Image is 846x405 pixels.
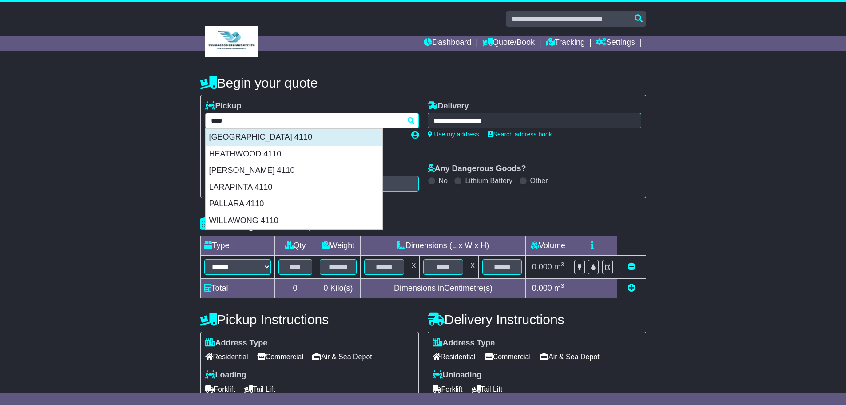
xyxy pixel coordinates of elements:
span: Residential [433,350,476,364]
td: Qty [274,236,316,255]
div: [GEOGRAPHIC_DATA] 4110 [206,129,382,146]
td: Volume [526,236,570,255]
a: Use my address [428,131,479,138]
h4: Package details | [200,216,312,231]
label: Unloading [433,370,482,380]
h4: Pickup Instructions [200,312,419,327]
td: x [467,255,478,278]
span: Air & Sea Depot [312,350,372,364]
sup: 3 [561,261,564,268]
span: Tail Lift [472,382,503,396]
span: 0.000 [532,262,552,271]
label: No [439,176,448,185]
label: Pickup [205,101,242,111]
span: Tail Lift [244,382,275,396]
a: Quote/Book [482,36,535,51]
span: m [554,284,564,293]
span: m [554,262,564,271]
h4: Begin your quote [200,76,646,90]
a: Settings [596,36,635,51]
a: Search address book [488,131,552,138]
a: Dashboard [424,36,471,51]
span: Air & Sea Depot [540,350,600,364]
td: 0 [274,278,316,298]
span: Commercial [257,350,303,364]
td: Kilo(s) [316,278,361,298]
label: Any Dangerous Goods? [428,164,526,174]
h4: Delivery Instructions [428,312,646,327]
a: Tracking [546,36,585,51]
td: Dimensions in Centimetre(s) [361,278,526,298]
a: Remove this item [628,262,635,271]
span: Commercial [485,350,531,364]
div: LARAPINTA 4110 [206,179,382,196]
label: Address Type [205,338,268,348]
td: Type [200,236,274,255]
label: Loading [205,370,246,380]
span: 0.000 [532,284,552,293]
span: Forklift [433,382,463,396]
sup: 3 [561,282,564,289]
td: x [408,255,420,278]
div: [PERSON_NAME] 4110 [206,162,382,179]
div: WILLAWONG 4110 [206,213,382,229]
td: Weight [316,236,361,255]
span: Residential [205,350,248,364]
label: Other [530,176,548,185]
div: HEATHWOOD 4110 [206,146,382,163]
label: Address Type [433,338,495,348]
td: Dimensions (L x W x H) [361,236,526,255]
span: 0 [323,284,328,293]
div: PALLARA 4110 [206,196,382,213]
td: Total [200,278,274,298]
label: Delivery [428,101,469,111]
span: Forklift [205,382,235,396]
a: Add new item [628,284,635,293]
label: Lithium Battery [465,176,512,185]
